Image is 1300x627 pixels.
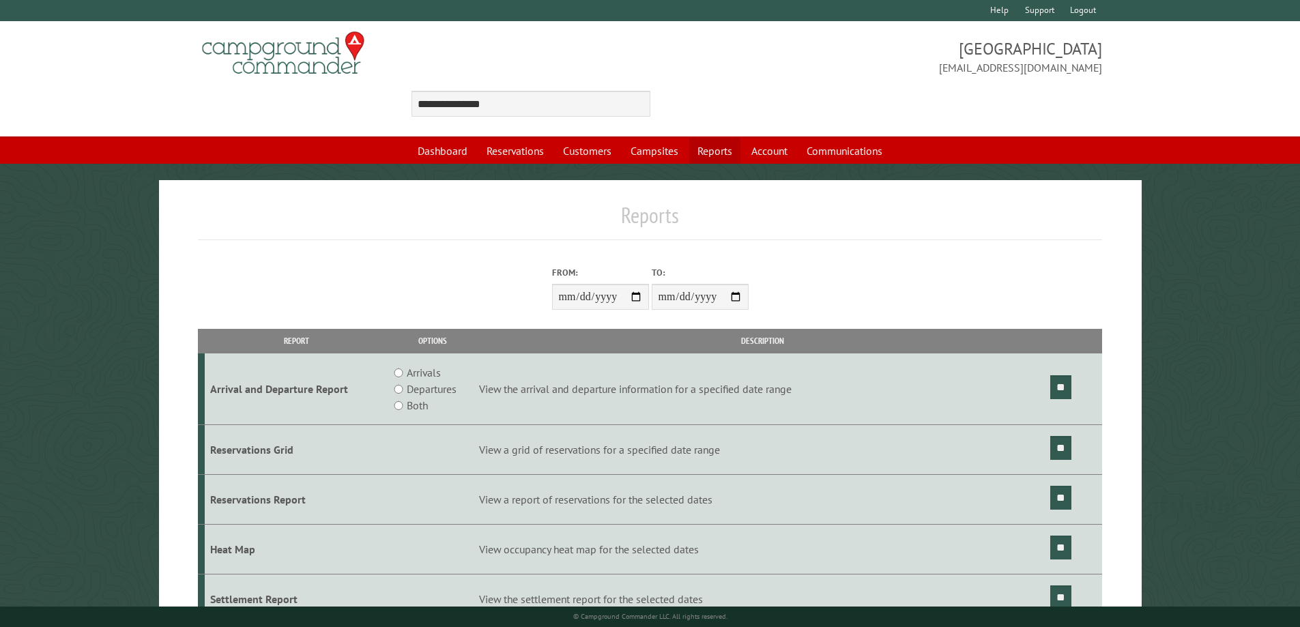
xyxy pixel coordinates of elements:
[407,364,441,381] label: Arrivals
[743,138,796,164] a: Account
[622,138,687,164] a: Campsites
[407,397,428,413] label: Both
[555,138,620,164] a: Customers
[478,138,552,164] a: Reservations
[205,425,388,475] td: Reservations Grid
[198,202,1103,239] h1: Reports
[205,475,388,525] td: Reservations Report
[689,138,740,164] a: Reports
[477,574,1048,624] td: View the settlement report for the selected dates
[650,38,1103,76] span: [GEOGRAPHIC_DATA] [EMAIL_ADDRESS][DOMAIN_NAME]
[477,524,1048,574] td: View occupancy heat map for the selected dates
[477,475,1048,525] td: View a report of reservations for the selected dates
[477,425,1048,475] td: View a grid of reservations for a specified date range
[205,353,388,425] td: Arrival and Departure Report
[477,353,1048,425] td: View the arrival and departure information for a specified date range
[198,27,369,80] img: Campground Commander
[388,329,476,353] th: Options
[409,138,476,164] a: Dashboard
[477,329,1048,353] th: Description
[407,381,457,397] label: Departures
[573,612,727,621] small: © Campground Commander LLC. All rights reserved.
[552,266,649,279] label: From:
[205,329,388,353] th: Report
[798,138,891,164] a: Communications
[205,574,388,624] td: Settlement Report
[205,524,388,574] td: Heat Map
[652,266,749,279] label: To:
